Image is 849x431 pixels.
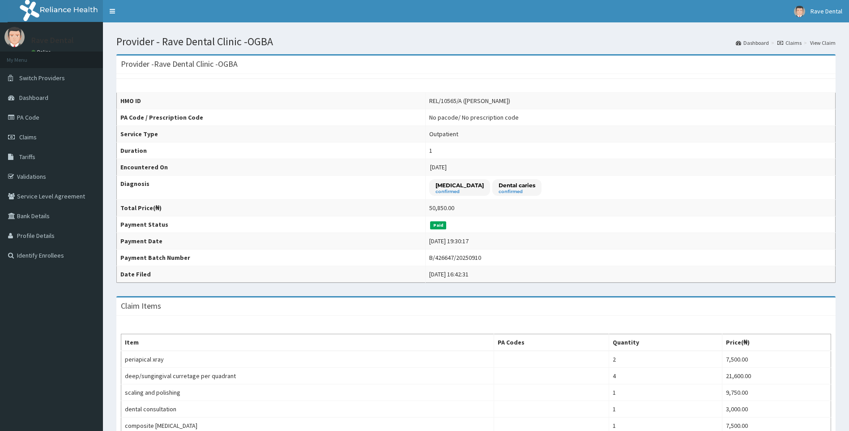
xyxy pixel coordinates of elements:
[811,7,842,15] span: Rave Dental
[19,153,35,161] span: Tariffs
[19,133,37,141] span: Claims
[117,200,426,216] th: Total Price(₦)
[117,266,426,283] th: Date Filed
[609,401,722,418] td: 1
[429,237,469,246] div: [DATE] 19:30:17
[609,351,722,368] td: 2
[499,181,535,189] p: Dental caries
[435,181,484,189] p: [MEDICAL_DATA]
[429,270,469,279] div: [DATE] 16:42:31
[121,351,494,368] td: periapical xray
[429,146,432,155] div: 1
[810,39,836,47] a: View Claim
[19,74,65,82] span: Switch Providers
[494,334,609,351] th: PA Codes
[121,302,161,310] h3: Claim Items
[429,253,481,262] div: B/426647/20250910
[117,159,426,176] th: Encountered On
[429,96,510,105] div: REL/10565/A ([PERSON_NAME])
[121,368,494,384] td: deep/sungingival curretage per quadrant
[722,384,831,401] td: 9,750.00
[435,190,484,194] small: confirmed
[722,368,831,384] td: 21,600.00
[430,221,446,229] span: Paid
[117,142,426,159] th: Duration
[117,109,426,126] th: PA Code / Prescription Code
[794,6,805,17] img: User Image
[430,163,447,171] span: [DATE]
[429,129,458,138] div: Outpatient
[722,401,831,418] td: 3,000.00
[609,384,722,401] td: 1
[121,384,494,401] td: scaling and polishing
[499,190,535,194] small: confirmed
[116,36,836,47] h1: Provider - Rave Dental Clinic -OGBA
[722,334,831,351] th: Price(₦)
[117,250,426,266] th: Payment Batch Number
[117,126,426,142] th: Service Type
[31,49,53,55] a: Online
[429,203,454,212] div: 50,850.00
[31,36,74,44] p: Rave Dental
[117,216,426,233] th: Payment Status
[121,60,238,68] h3: Provider - Rave Dental Clinic -OGBA
[722,351,831,368] td: 7,500.00
[121,401,494,418] td: dental consultation
[117,176,426,200] th: Diagnosis
[4,27,25,47] img: User Image
[117,93,426,109] th: HMO ID
[777,39,802,47] a: Claims
[429,113,519,122] div: No pacode / No prescription code
[609,368,722,384] td: 4
[19,94,48,102] span: Dashboard
[609,334,722,351] th: Quantity
[121,334,494,351] th: Item
[117,233,426,250] th: Payment Date
[736,39,769,47] a: Dashboard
